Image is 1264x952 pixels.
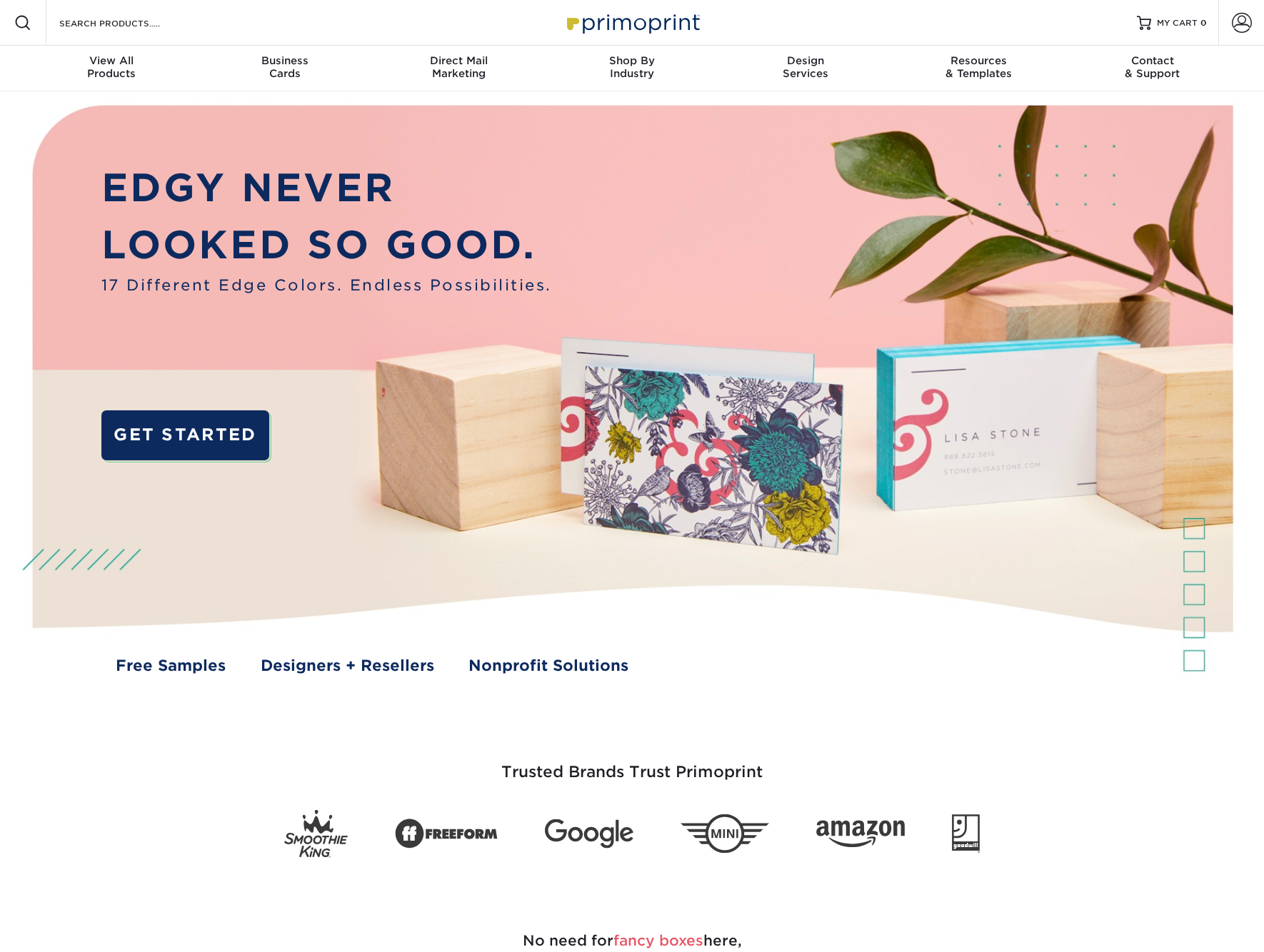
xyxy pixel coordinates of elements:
[101,410,270,460] a: GET STARTED
[101,274,552,297] span: 17 Different Edge Colors. Endless Possibilities.
[101,160,552,217] p: EDGY NEVER
[395,811,498,857] img: Freeform
[261,654,434,677] a: Designers + Resellers
[1157,17,1198,29] span: MY CART
[561,7,703,38] img: Primoprint
[718,54,892,67] span: Design
[546,46,719,91] a: Shop ByIndustry
[952,815,980,854] img: Goodwill
[1065,54,1239,67] span: Contact
[199,54,372,67] span: Business
[214,729,1050,799] h3: Trusted Brands Trust Primoprint
[718,46,892,91] a: DesignServices
[25,46,199,91] a: View AllProducts
[546,54,719,80] div: Industry
[372,54,546,80] div: Marketing
[545,819,633,849] img: Google
[372,46,546,91] a: Direct MailMarketing
[546,54,719,67] span: Shop By
[468,654,628,677] a: Nonprofit Solutions
[101,217,552,274] p: LOOKED SO GOOD.
[681,814,769,854] img: Mini
[199,46,372,91] a: BusinessCards
[116,654,226,677] a: Free Samples
[199,54,372,80] div: Cards
[892,46,1065,91] a: Resources& Templates
[372,54,546,67] span: Direct Mail
[816,821,905,848] img: Amazon
[25,54,199,80] div: Products
[892,54,1065,80] div: & Templates
[284,810,348,858] img: Smoothie King
[1065,54,1239,80] div: & Support
[892,54,1065,67] span: Resources
[1200,18,1207,28] span: 0
[58,14,197,31] input: SEARCH PRODUCTS.....
[25,54,199,67] span: View All
[1065,46,1239,91] a: Contact& Support
[718,54,892,80] div: Services
[613,932,703,949] span: fancy boxes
